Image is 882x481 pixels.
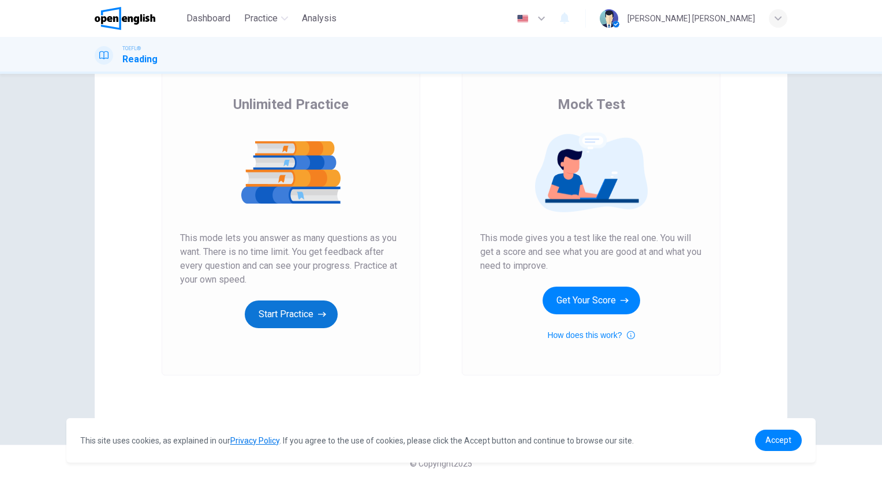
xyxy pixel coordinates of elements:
[755,430,802,451] a: dismiss cookie message
[95,7,155,30] img: OpenEnglish logo
[547,328,634,342] button: How does this work?
[627,12,755,25] div: [PERSON_NAME] [PERSON_NAME]
[182,8,235,29] button: Dashboard
[230,436,279,445] a: Privacy Policy
[297,8,341,29] button: Analysis
[180,231,402,287] span: This mode lets you answer as many questions as you want. There is no time limit. You get feedback...
[765,435,791,445] span: Accept
[244,12,278,25] span: Practice
[543,287,640,314] button: Get Your Score
[122,52,158,66] h1: Reading
[302,12,337,25] span: Analysis
[66,418,816,463] div: cookieconsent
[122,44,141,52] span: TOEFL®
[245,300,338,328] button: Start Practice
[515,14,530,23] img: en
[558,95,625,114] span: Mock Test
[186,12,230,25] span: Dashboard
[410,459,472,468] span: © Copyright 2025
[95,7,182,30] a: OpenEnglish logo
[600,9,618,28] img: Profile picture
[240,8,293,29] button: Practice
[480,231,702,273] span: This mode gives you a test like the real one. You will get a score and see what you are good at a...
[233,95,349,114] span: Unlimited Practice
[80,436,634,445] span: This site uses cookies, as explained in our . If you agree to the use of cookies, please click th...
